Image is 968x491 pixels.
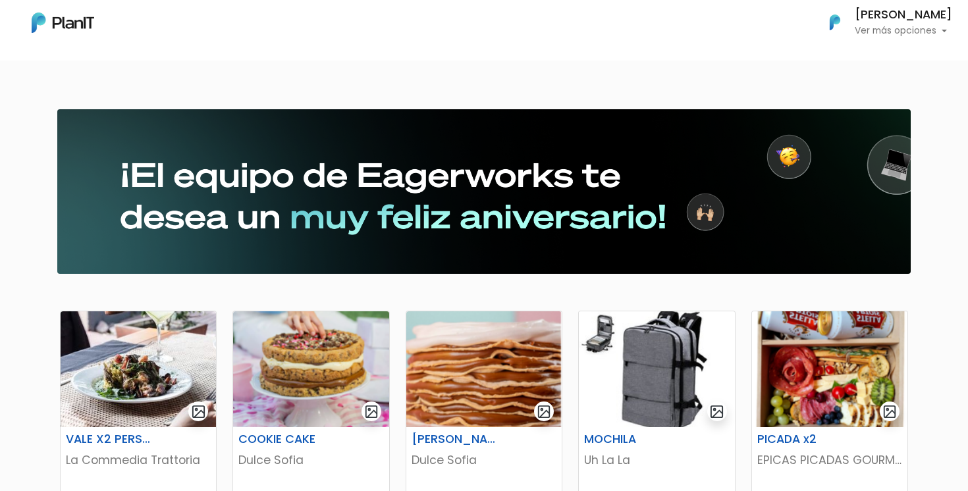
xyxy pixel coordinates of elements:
img: gallery-light [709,404,724,419]
img: thumb_Captura_de_pantalla_2025-06-30_170319.png [752,311,907,427]
p: Uh La La [584,452,729,469]
img: thumb_Captura_de_pantalla_2025-05-21_163916.png [406,311,562,427]
h6: COOKIE CAKE [230,432,338,446]
p: Dulce Sofia [238,452,383,469]
img: gallery-light [882,404,898,419]
img: gallery-light [364,404,379,419]
button: PlanIt Logo [PERSON_NAME] Ver más opciones [813,5,952,39]
img: gallery-light [191,404,206,419]
img: thumb_Captura_de_pantalla_2025-05-21_162906.png [233,311,389,427]
img: gallery-light [537,404,552,419]
h6: PICADA x2 [749,432,857,446]
h6: VALE X2 PERSONAS [58,432,165,446]
p: Dulce Sofia [412,452,556,469]
img: thumb_WhatsApp_Image_2025-06-21_at_11.33.34.jpeg [579,311,734,427]
img: PlanIt Logo [820,8,849,37]
h6: MOCHILA [576,432,684,446]
h6: [PERSON_NAME] [404,432,511,446]
img: thumb_WhatsApp_Image_2022-06-22_at_3.14.10_PM.jpeg [61,311,216,427]
p: EPICAS PICADAS GOURMET [757,452,902,469]
p: La Commedia Trattoria [66,452,211,469]
img: PlanIt Logo [32,13,94,33]
p: Ver más opciones [855,26,952,36]
h6: [PERSON_NAME] [855,9,952,21]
